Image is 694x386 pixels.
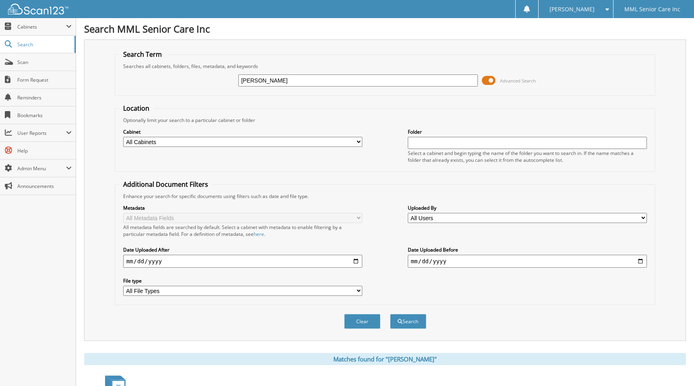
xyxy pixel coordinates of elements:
[500,78,536,84] span: Advanced Search
[123,255,363,268] input: start
[408,128,647,135] label: Folder
[17,147,72,154] span: Help
[390,314,426,329] button: Search
[119,50,166,59] legend: Search Term
[119,63,651,70] div: Searches all cabinets, folders, files, metadata, and keywords
[123,224,363,237] div: All metadata fields are searched by default. Select a cabinet with metadata to enable filtering b...
[408,246,647,253] label: Date Uploaded Before
[17,76,72,83] span: Form Request
[119,117,651,124] div: Optionally limit your search to a particular cabinet or folder
[17,23,66,30] span: Cabinets
[17,183,72,190] span: Announcements
[119,104,153,113] legend: Location
[17,130,66,136] span: User Reports
[408,150,647,163] div: Select a cabinet and begin typing the name of the folder you want to search in. If the name match...
[119,193,651,200] div: Enhance your search for specific documents using filters such as date and file type.
[17,59,72,66] span: Scan
[408,204,647,211] label: Uploaded By
[17,112,72,119] span: Bookmarks
[119,180,212,189] legend: Additional Document Filters
[123,277,363,284] label: File type
[84,22,686,35] h1: Search MML Senior Care Inc
[123,204,363,211] label: Metadata
[17,94,72,101] span: Reminders
[624,7,680,12] span: MML Senior Care Inc
[549,7,595,12] span: [PERSON_NAME]
[17,165,66,172] span: Admin Menu
[84,353,686,365] div: Matches found for "[PERSON_NAME]"
[123,246,363,253] label: Date Uploaded After
[254,231,264,237] a: here
[8,4,68,14] img: scan123-logo-white.svg
[17,41,70,48] span: Search
[123,128,363,135] label: Cabinet
[408,255,647,268] input: end
[344,314,380,329] button: Clear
